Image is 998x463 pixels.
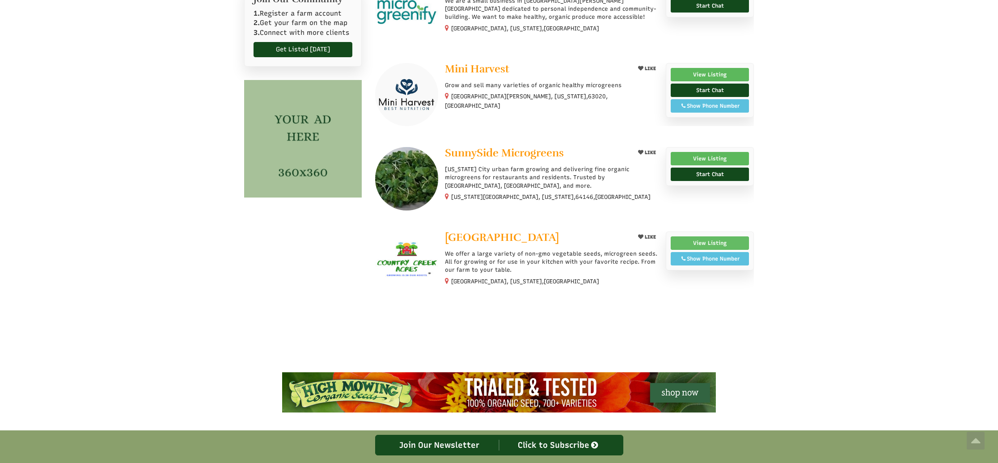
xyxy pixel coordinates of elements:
b: 3. [254,29,260,37]
a: Start Chat [671,168,749,181]
img: SunnySide Microgreens [375,147,438,210]
a: Get Listed [DATE] [254,42,352,57]
p: [US_STATE] City urban farm growing and delivering fine organic microgreens for restaurants and re... [445,165,659,190]
p: We offer a large variety of non-gmo vegetable seeds, microgreen seeds. All for growing or for use... [445,250,659,274]
div: Show Phone Number [676,255,744,263]
span: LIKE [643,234,656,240]
a: Join Our Newsletter Click to Subscribe [375,435,623,455]
b: 2. [254,19,260,27]
a: Start Chat [671,84,749,97]
span: [GEOGRAPHIC_DATA] [445,231,559,244]
a: View Listing [671,236,749,250]
span: 63020 [588,93,606,101]
span: LIKE [643,66,656,72]
b: 1. [254,9,260,17]
a: View Listing [671,152,749,165]
small: [GEOGRAPHIC_DATA][PERSON_NAME], [US_STATE], , [445,93,608,109]
a: View Listing [671,68,749,81]
span: [GEOGRAPHIC_DATA] [544,25,599,33]
span: [GEOGRAPHIC_DATA] [595,193,651,201]
span: LIKE [643,150,656,156]
button: LIKE [635,63,659,74]
img: Copy of side banner (1) [244,80,362,198]
button: LIKE [635,231,659,243]
div: Click to Subscribe [499,440,618,450]
small: [GEOGRAPHIC_DATA], [US_STATE], [451,25,599,32]
a: Mini Harvest [445,63,628,77]
span: SunnySide Microgreens [445,146,564,160]
span: [GEOGRAPHIC_DATA] [445,102,500,110]
div: Join Our Newsletter [380,440,499,450]
span: [GEOGRAPHIC_DATA] [544,278,599,286]
span: 64146 [575,193,593,201]
button: LIKE [635,147,659,158]
div: Show Phone Number [676,102,744,110]
span: Mini Harvest [445,62,509,76]
a: [GEOGRAPHIC_DATA] [445,231,628,245]
p: Register a farm account Get your farm on the map Connect with more clients [254,9,352,38]
p: Grow and sell many varieties of organic healthy microgreens [445,81,659,89]
img: Mini Harvest [375,63,438,126]
img: High [282,372,716,412]
small: [US_STATE][GEOGRAPHIC_DATA], [US_STATE], , [451,194,651,200]
small: [GEOGRAPHIC_DATA], [US_STATE], [451,278,599,285]
a: SunnySide Microgreens [445,147,628,161]
img: Country Creek Acres [375,231,438,295]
